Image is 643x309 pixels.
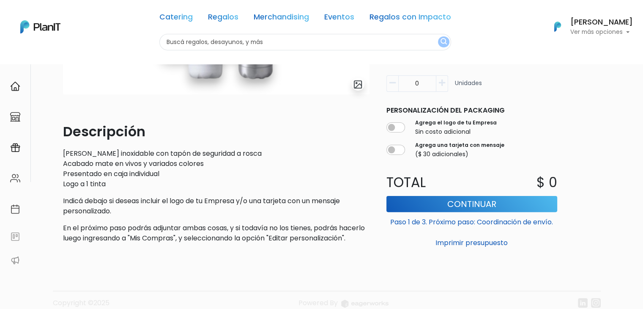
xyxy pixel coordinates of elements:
[415,150,504,159] p: ($ 30 adicionales)
[455,79,482,95] p: Unidades
[159,34,451,50] input: Buscá regalos, desayunos, y más
[548,17,567,36] img: PlanIt Logo
[10,143,20,153] img: campaigns-02234683943229c281be62815700db0a1741e53638e28bf9629b52c665b00959.svg
[324,14,354,24] a: Eventos
[543,16,633,38] button: PlanIt Logo [PERSON_NAME] Ver más opciones
[20,20,60,33] img: PlanIt Logo
[441,38,447,46] img: search_button-432b6d5273f82d61273b3651a40e1bd1b912527efae98b1b7a1b2c0702e16a8d.svg
[10,81,20,91] img: home-e721727adea9d79c4d83392d1f703f7f8bce08238fde08b1acbfd93340b81755.svg
[10,173,20,183] img: people-662611757002400ad9ed0e3c099ab2801c6687ba6c219adb57efc949bc21e19d.svg
[386,236,557,250] button: Imprimir presupuesto
[369,14,451,24] a: Regalos con Impacto
[10,204,20,214] img: calendar-87d922413cdce8b2cf7b7f5f62616a5cf9e4887200fb71536465627b3292af00.svg
[386,196,557,212] button: Continuar
[10,255,20,265] img: partners-52edf745621dab592f3b2c58e3bca9d71375a7ef29c3b500c9f145b62cc070d4.svg
[208,14,238,24] a: Regalos
[298,298,338,308] span: translation missing: es.layouts.footer.powered_by
[159,14,193,24] a: Catering
[386,214,557,227] p: Paso 1 de 3. Próximo paso: Coordinación de envío.
[44,8,122,25] div: ¿Necesitás ayuda?
[386,105,557,116] p: Personalización del packaging
[10,112,20,122] img: marketplace-4ceaa7011d94191e9ded77b95e3339b90024bf715f7c57f8cf31f2d8c509eaba.svg
[415,127,497,136] p: Sin costo adicional
[578,298,588,308] img: linkedin-cc7d2dbb1a16aff8e18f147ffe980d30ddd5d9e01409788280e63c91fc390ff4.svg
[63,223,369,243] p: En el próximo paso podrás adjuntar ambas cosas, y si todavía no los tienes, podrás hacerlo luego ...
[570,29,633,35] p: Ver más opciones
[341,300,389,308] img: logo_eagerworks-044938b0bf012b96b195e05891a56339191180c2d98ce7df62ca656130a436fa.svg
[63,121,369,142] p: Descripción
[536,172,557,193] p: $ 0
[591,298,601,308] img: instagram-7ba2a2629254302ec2a9470e65da5de918c9f3c9a63008f8abed3140a32961bf.svg
[415,119,497,127] label: Agrega el logo de tu Empresa
[353,80,363,89] img: gallery-light
[415,141,504,149] label: Agrega una tarjeta con mensaje
[381,172,472,193] p: Total
[254,14,309,24] a: Merchandising
[570,19,633,26] h6: [PERSON_NAME]
[10,232,20,242] img: feedback-78b5a0c8f98aac82b08bfc38622c3050aee476f2c9584af64705fc4e61158814.svg
[63,196,369,216] p: Indicá debajo si deseas incluir el logo de tu Empresa y/o una tarjeta con un mensaje personalizado.
[63,149,369,189] p: [PERSON_NAME] inoxidable con tapón de seguridad a rosca Acabado mate en vivos y variados colores ...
